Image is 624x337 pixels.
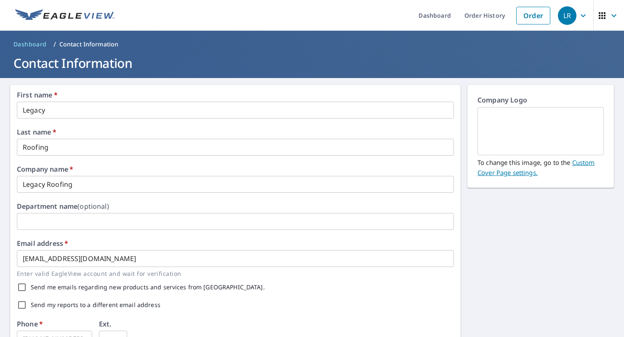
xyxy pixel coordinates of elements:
div: LR [558,6,576,25]
span: Dashboard [13,40,47,49]
label: Phone [17,321,43,327]
label: Department name [17,203,109,210]
p: Company Logo [477,95,604,107]
label: Ext. [99,321,112,327]
img: EV Logo [15,9,115,22]
nav: breadcrumb [10,38,614,51]
label: First name [17,92,58,98]
label: Company name [17,166,73,173]
p: Contact Information [59,40,119,49]
a: Order [516,7,550,24]
p: To change this image, go to the [477,155,604,178]
h1: Contact Information [10,54,614,72]
label: Last name [17,129,56,135]
li: / [53,39,56,49]
img: EmptyCustomerLogo.png [488,108,594,154]
b: (optional) [77,202,109,211]
a: Dashboard [10,38,50,51]
p: Enter valid EagleView account and wait for verification [17,269,448,278]
label: Send my reports to a different email address [31,302,160,308]
label: Send me emails regarding new products and services from [GEOGRAPHIC_DATA]. [31,284,265,290]
label: Email address [17,240,68,247]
